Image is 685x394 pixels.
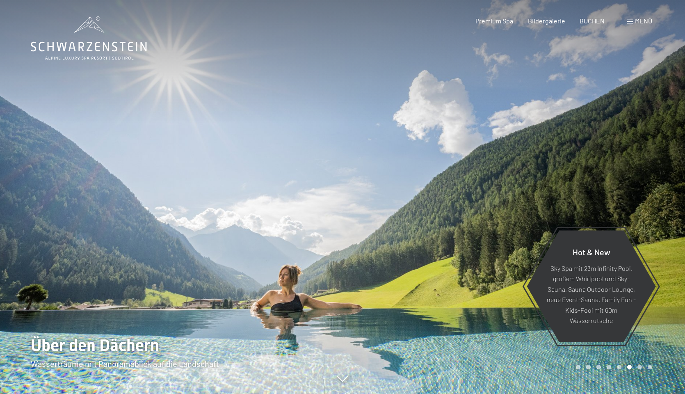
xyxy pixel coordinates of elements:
div: Carousel Page 3 [596,365,601,369]
span: Hot & New [573,247,610,257]
div: Carousel Pagination [573,365,652,369]
a: Bildergalerie [528,17,565,25]
a: BUCHEN [580,17,605,25]
div: Carousel Page 7 [637,365,642,369]
div: Carousel Page 8 [648,365,652,369]
div: Carousel Page 1 [576,365,580,369]
div: Carousel Page 5 [617,365,621,369]
a: Premium Spa [475,17,513,25]
div: Carousel Page 4 [607,365,611,369]
div: Carousel Page 6 (Current Slide) [627,365,632,369]
a: Hot & New Sky Spa mit 23m Infinity Pool, großem Whirlpool und Sky-Sauna, Sauna Outdoor Lounge, ne... [526,230,656,343]
p: Sky Spa mit 23m Infinity Pool, großem Whirlpool und Sky-Sauna, Sauna Outdoor Lounge, neue Event-S... [547,263,636,326]
div: Carousel Page 2 [586,365,591,369]
span: Menü [635,17,652,25]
